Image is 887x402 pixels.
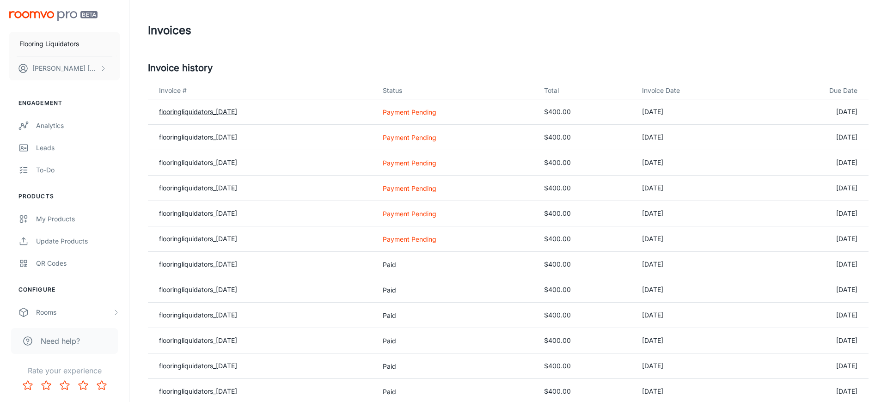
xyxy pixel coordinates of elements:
td: $400.00 [537,125,635,150]
th: Invoice # [148,82,375,99]
td: [DATE] [759,125,869,150]
h1: Invoices [148,22,191,39]
p: Rate your experience [7,365,122,376]
td: [DATE] [759,303,869,328]
td: [DATE] [635,150,759,176]
a: flooringliquidators_[DATE] [159,387,237,395]
div: To-do [36,165,120,175]
a: flooringliquidators_[DATE] [159,158,237,166]
a: flooringliquidators_[DATE] [159,209,237,217]
a: flooringliquidators_[DATE] [159,133,237,141]
td: $400.00 [537,226,635,252]
td: [DATE] [759,150,869,176]
button: Rate 2 star [37,376,55,395]
td: $400.00 [537,252,635,277]
td: $400.00 [537,150,635,176]
p: Payment Pending [383,158,529,168]
a: flooringliquidators_[DATE] [159,286,237,293]
p: Paid [383,285,529,295]
td: [DATE] [635,328,759,353]
div: Analytics [36,121,120,131]
td: $400.00 [537,277,635,303]
td: [DATE] [635,353,759,379]
p: Paid [383,311,529,320]
td: [DATE] [635,226,759,252]
p: Payment Pending [383,183,529,193]
td: $400.00 [537,353,635,379]
p: Payment Pending [383,209,529,219]
button: Rate 4 star [74,376,92,395]
th: Invoice Date [635,82,759,99]
p: Payment Pending [383,133,529,142]
td: [DATE] [759,252,869,277]
p: Paid [383,387,529,396]
td: [DATE] [635,303,759,328]
button: Rate 3 star [55,376,74,395]
td: [DATE] [759,201,869,226]
td: $400.00 [537,176,635,201]
a: flooringliquidators_[DATE] [159,235,237,243]
div: My Products [36,214,120,224]
td: [DATE] [759,176,869,201]
td: [DATE] [759,277,869,303]
p: Paid [383,260,529,269]
button: Flooring Liquidators [9,32,120,56]
div: Rooms [36,307,112,317]
a: flooringliquidators_[DATE] [159,108,237,116]
td: $400.00 [537,328,635,353]
img: Roomvo PRO Beta [9,11,98,21]
td: [DATE] [635,176,759,201]
button: [PERSON_NAME] [PERSON_NAME] [9,56,120,80]
td: [DATE] [759,353,869,379]
td: [DATE] [759,328,869,353]
button: Rate 5 star [92,376,111,395]
td: [DATE] [759,226,869,252]
td: [DATE] [635,252,759,277]
td: $400.00 [537,303,635,328]
a: flooringliquidators_[DATE] [159,362,237,370]
th: Total [537,82,635,99]
p: Paid [383,336,529,346]
button: Rate 1 star [18,376,37,395]
a: flooringliquidators_[DATE] [159,184,237,192]
td: [DATE] [635,99,759,125]
div: Leads [36,143,120,153]
a: flooringliquidators_[DATE] [159,336,237,344]
a: flooringliquidators_[DATE] [159,311,237,319]
p: [PERSON_NAME] [PERSON_NAME] [32,63,98,73]
th: Status [375,82,537,99]
td: [DATE] [635,125,759,150]
td: [DATE] [635,201,759,226]
a: flooringliquidators_[DATE] [159,260,237,268]
td: $400.00 [537,99,635,125]
span: Need help? [41,335,80,347]
div: Update Products [36,236,120,246]
h5: Invoice history [148,61,869,75]
p: Flooring Liquidators [19,39,79,49]
div: QR Codes [36,258,120,268]
td: [DATE] [635,277,759,303]
p: Paid [383,361,529,371]
p: Payment Pending [383,234,529,244]
p: Payment Pending [383,107,529,117]
th: Due Date [759,82,869,99]
td: [DATE] [759,99,869,125]
td: $400.00 [537,201,635,226]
